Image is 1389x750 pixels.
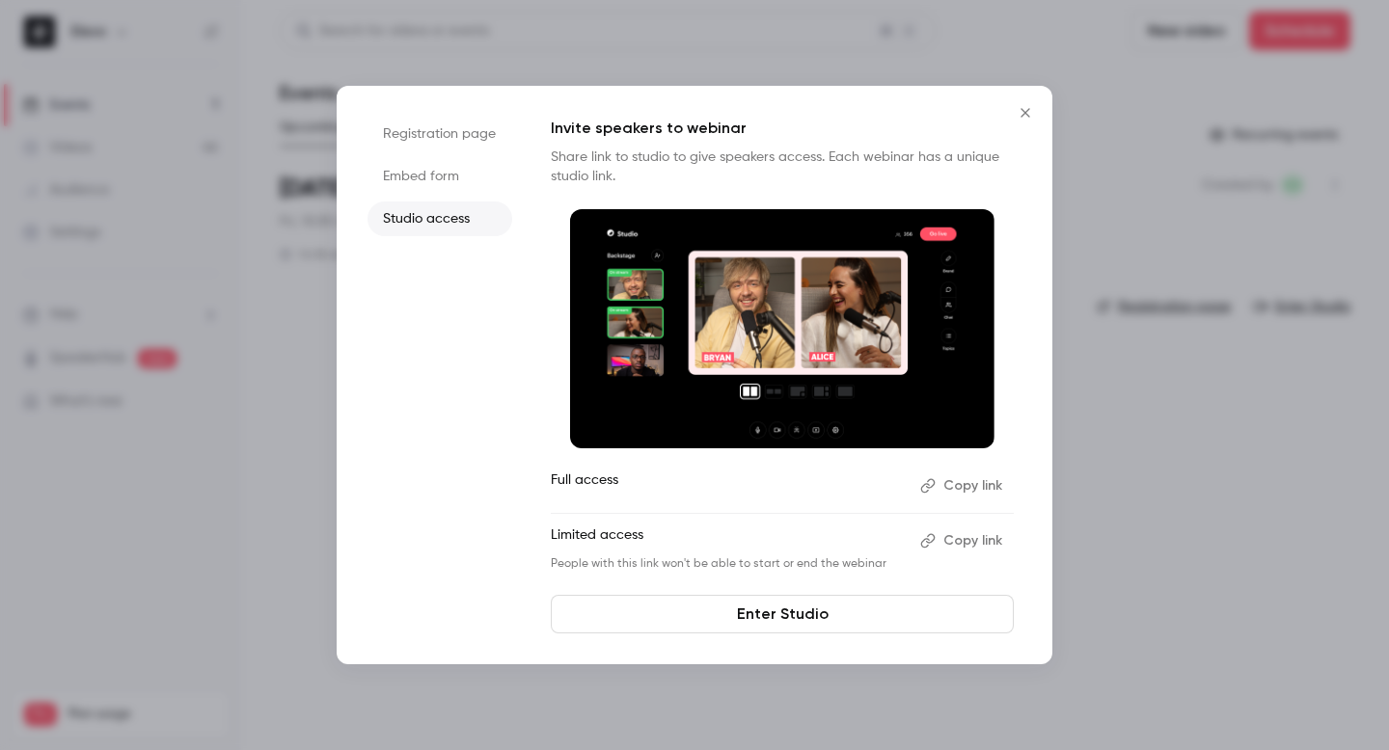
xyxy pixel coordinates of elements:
p: People with this link won't be able to start or end the webinar [551,556,905,572]
button: Close [1006,94,1045,132]
button: Copy link [912,525,1014,556]
li: Studio access [368,201,512,236]
p: Limited access [551,525,905,556]
p: Full access [551,470,905,501]
p: Share link to studio to give speakers access. Each webinar has a unique studio link. [551,147,1014,186]
a: Enter Studio [551,595,1014,633]
button: Copy link [912,470,1014,501]
p: Invite speakers to webinar [551,117,1014,140]
li: Registration page [368,117,512,151]
li: Embed form [368,159,512,194]
img: Invite speakers to webinar [570,209,994,448]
